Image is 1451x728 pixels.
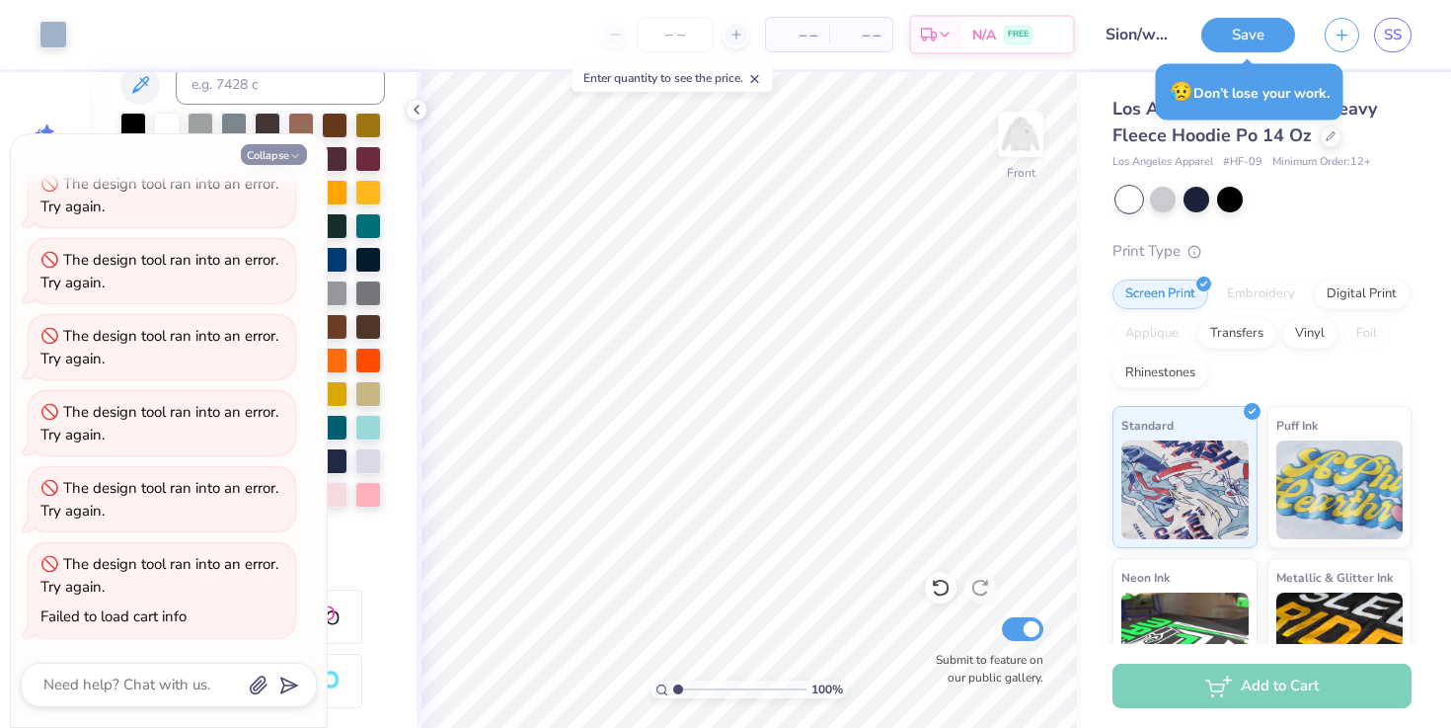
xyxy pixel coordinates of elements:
span: Metallic & Glitter Ink [1276,567,1393,588]
div: The design tool ran into an error. Try again. [40,402,278,445]
div: Applique [1112,319,1191,349]
div: The design tool ran into an error. Try again. [40,250,278,292]
img: Neon Ink [1121,593,1249,691]
span: – – [841,25,880,45]
label: Submit to feature on our public gallery. [925,651,1043,687]
div: Foil [1343,319,1390,349]
div: Rhinestones [1112,359,1208,388]
span: N/A [972,25,996,45]
span: FREE [1008,28,1029,41]
span: Minimum Order: 12 + [1272,154,1371,171]
a: SS [1374,18,1412,52]
img: Metallic & Glitter Ink [1276,593,1404,691]
div: Embroidery [1214,280,1308,309]
span: Puff Ink [1276,415,1318,436]
span: # HF-09 [1223,154,1262,171]
img: Standard [1121,441,1249,539]
div: Enter quantity to see the price. [573,64,773,92]
div: Transfers [1197,319,1276,349]
div: The design tool ran into an error. Try again. [40,478,278,521]
div: The design tool ran into an error. Try again. [40,174,278,216]
span: – – [778,25,817,45]
div: Screen Print [1112,280,1208,309]
input: – – [637,17,714,52]
img: Puff Ink [1276,441,1404,539]
span: 😥 [1170,79,1193,105]
span: Standard [1121,415,1174,436]
span: Neon Ink [1121,567,1170,588]
div: Print Type [1112,240,1412,263]
img: Front [1001,115,1040,154]
div: Digital Print [1314,280,1410,309]
span: 100 % [811,681,843,698]
button: Collapse [241,144,307,165]
div: Front [1007,164,1035,182]
span: SS [1384,24,1402,46]
div: Don’t lose your work. [1156,64,1343,121]
span: Los Angeles Apparel L/S Heavy Fleece Hoodie Po 14 Oz [1112,97,1377,147]
div: Vinyl [1282,319,1337,349]
div: The design tool ran into an error. Try again. [40,554,278,597]
input: Untitled Design [1090,15,1186,54]
span: Los Angeles Apparel [1112,154,1213,171]
div: Failed to load cart info [40,607,187,626]
input: e.g. 7428 c [176,65,385,105]
div: The design tool ran into an error. Try again. [40,326,278,368]
button: Save [1201,18,1295,52]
